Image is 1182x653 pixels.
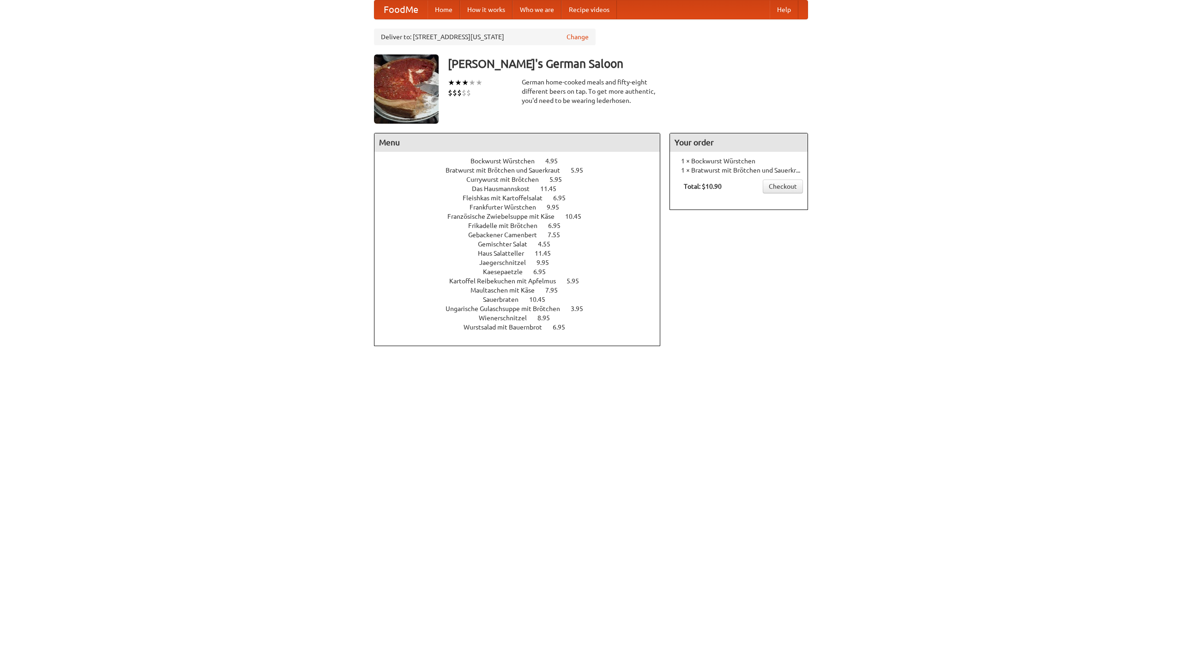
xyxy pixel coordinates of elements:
a: How it works [460,0,513,19]
span: 5.95 [567,277,588,285]
span: 6.95 [553,194,575,202]
span: Gemischter Salat [478,240,537,248]
span: Bratwurst mit Brötchen und Sauerkraut [446,167,569,174]
li: $ [452,88,457,98]
span: Kartoffel Reibekuchen mit Apfelmus [449,277,565,285]
span: Französische Zwiebelsuppe mit Käse [447,213,564,220]
img: angular.jpg [374,54,439,124]
a: Fleishkas mit Kartoffelsalat 6.95 [463,194,583,202]
a: Who we are [513,0,561,19]
span: 10.45 [529,296,555,303]
li: $ [466,88,471,98]
span: Haus Salatteller [478,250,533,257]
span: Ungarische Gulaschsuppe mit Brötchen [446,305,569,312]
a: Frikadelle mit Brötchen 6.95 [468,222,578,229]
div: German home-cooked meals and fifty-eight different beers on tap. To get more authentic, you'd nee... [522,78,660,105]
li: ★ [462,78,469,88]
li: ★ [455,78,462,88]
span: 11.45 [540,185,566,192]
span: Wienerschnitzel [479,314,536,322]
a: Home [428,0,460,19]
span: Maultaschen mit Käse [470,287,544,294]
span: 7.55 [548,231,569,239]
span: 3.95 [571,305,592,312]
a: Haus Salatteller 11.45 [478,250,568,257]
a: Recipe videos [561,0,617,19]
span: 6.95 [553,324,574,331]
span: Currywurst mit Brötchen [466,176,548,183]
li: ★ [448,78,455,88]
span: 10.45 [565,213,591,220]
span: Frankfurter Würstchen [470,204,545,211]
span: 4.55 [538,240,560,248]
a: Currywurst mit Brötchen 5.95 [466,176,579,183]
a: Bockwurst Würstchen 4.95 [470,157,575,165]
a: Checkout [763,180,803,193]
span: Frikadelle mit Brötchen [468,222,547,229]
a: Wurstsalad mit Bauernbrot 6.95 [464,324,582,331]
span: 5.95 [571,167,592,174]
li: $ [457,88,462,98]
a: Kartoffel Reibekuchen mit Apfelmus 5.95 [449,277,596,285]
a: Jaegerschnitzel 9.95 [479,259,566,266]
b: Total: $10.90 [684,183,722,190]
a: Gebackener Camenbert 7.55 [468,231,577,239]
span: Jaegerschnitzel [479,259,535,266]
span: Fleishkas mit Kartoffelsalat [463,194,552,202]
span: 5.95 [549,176,571,183]
a: Help [770,0,798,19]
a: Das Hausmannskost 11.45 [472,185,573,192]
a: Bratwurst mit Brötchen und Sauerkraut 5.95 [446,167,600,174]
li: $ [462,88,466,98]
span: Wurstsalad mit Bauernbrot [464,324,551,331]
li: ★ [476,78,482,88]
h4: Menu [374,133,660,152]
a: Ungarische Gulaschsuppe mit Brötchen 3.95 [446,305,600,312]
a: Kaesepaetzle 6.95 [483,268,563,276]
h3: [PERSON_NAME]'s German Saloon [448,54,808,73]
li: ★ [469,78,476,88]
span: 11.45 [535,250,560,257]
a: Change [567,32,589,42]
li: 1 × Bratwurst mit Brötchen und Sauerkraut [675,166,803,175]
span: 6.95 [533,268,555,276]
li: 1 × Bockwurst Würstchen [675,156,803,166]
li: $ [448,88,452,98]
span: Sauerbraten [483,296,528,303]
div: Deliver to: [STREET_ADDRESS][US_STATE] [374,29,596,45]
span: Kaesepaetzle [483,268,532,276]
a: Französische Zwiebelsuppe mit Käse 10.45 [447,213,598,220]
span: Gebackener Camenbert [468,231,546,239]
span: Das Hausmannskost [472,185,539,192]
span: 9.95 [537,259,558,266]
h4: Your order [670,133,808,152]
span: 9.95 [547,204,568,211]
a: Maultaschen mit Käse 7.95 [470,287,575,294]
a: Sauerbraten 10.45 [483,296,562,303]
a: Frankfurter Würstchen 9.95 [470,204,576,211]
a: Wienerschnitzel 8.95 [479,314,567,322]
a: FoodMe [374,0,428,19]
a: Gemischter Salat 4.55 [478,240,567,248]
span: 6.95 [548,222,570,229]
span: Bockwurst Würstchen [470,157,544,165]
span: 7.95 [545,287,567,294]
span: 4.95 [545,157,567,165]
span: 8.95 [537,314,559,322]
